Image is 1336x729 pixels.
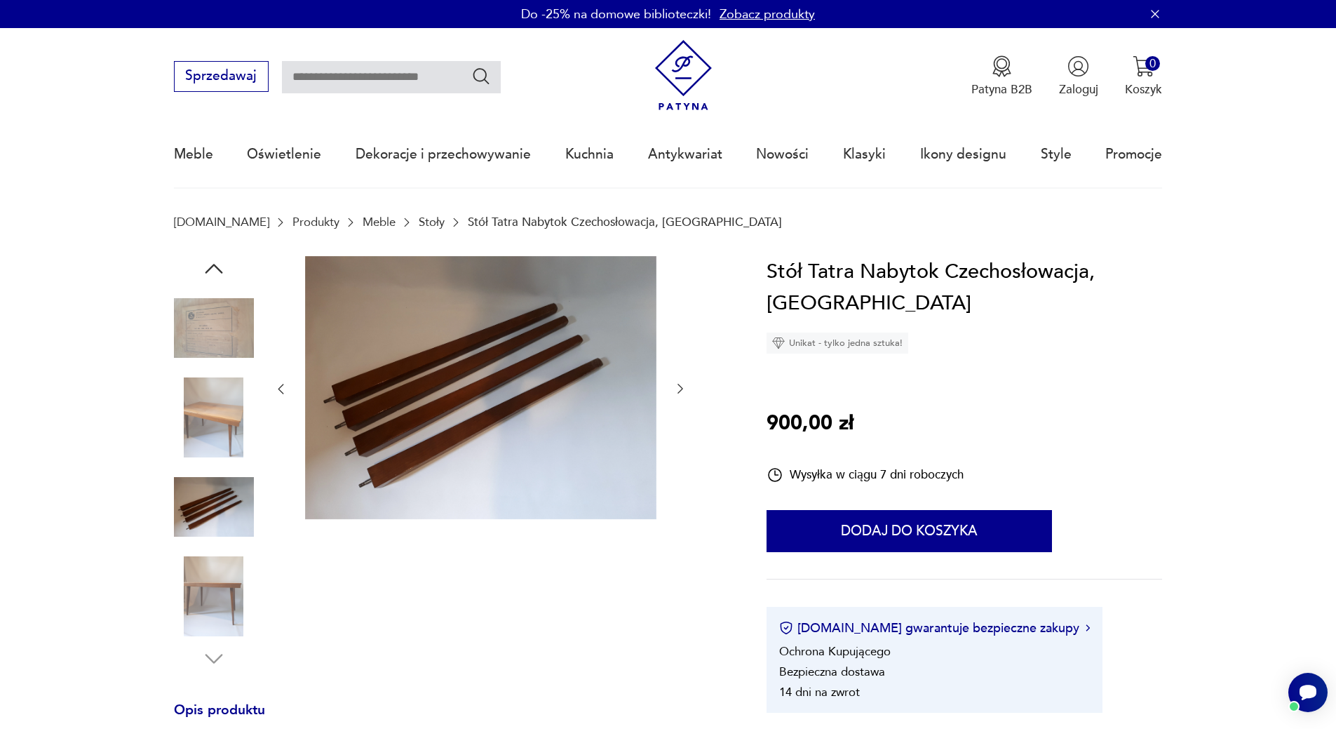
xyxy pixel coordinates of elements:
button: Dodaj do koszyka [767,510,1052,552]
div: Unikat - tylko jedna sztuka! [767,333,908,354]
button: Szukaj [471,66,492,86]
img: Ikona certyfikatu [779,621,793,635]
a: Meble [363,215,396,229]
li: Ochrona Kupującego [779,643,891,660]
iframe: Smartsupp widget button [1288,673,1328,712]
button: Sprzedawaj [174,61,269,92]
a: Stoły [419,215,445,229]
a: Meble [174,122,213,187]
img: Ikona strzałki w prawo [1086,624,1090,631]
a: Produkty [292,215,339,229]
a: Dekoracje i przechowywanie [356,122,531,187]
p: Stół Tatra Nabytok Czechosłowacja, [GEOGRAPHIC_DATA] [468,215,782,229]
img: Ikona koszyka [1133,55,1154,77]
p: 900,00 zł [767,408,853,440]
a: Nowości [756,122,809,187]
button: [DOMAIN_NAME] gwarantuje bezpieczne zakupy [779,620,1090,637]
button: Zaloguj [1059,55,1098,98]
p: Do -25% na domowe biblioteczki! [521,6,711,23]
div: 0 [1145,56,1160,71]
div: Wysyłka w ciągu 7 dni roboczych [767,467,964,483]
img: Ikonka użytkownika [1067,55,1089,77]
img: Zdjęcie produktu Stół Tatra Nabytok Czechosłowacja, etykieta [174,556,254,636]
a: Sprzedawaj [174,72,269,83]
a: Style [1041,122,1072,187]
img: Zdjęcie produktu Stół Tatra Nabytok Czechosłowacja, etykieta [174,377,254,457]
img: Zdjęcie produktu Stół Tatra Nabytok Czechosłowacja, etykieta [305,256,656,520]
a: Ikony designu [920,122,1006,187]
a: Antykwariat [648,122,722,187]
li: Bezpieczna dostawa [779,664,885,680]
a: [DOMAIN_NAME] [174,215,269,229]
button: Patyna B2B [971,55,1032,98]
a: Kuchnia [565,122,614,187]
img: Ikona diamentu [772,337,785,349]
p: Zaloguj [1059,81,1098,98]
a: Promocje [1105,122,1162,187]
img: Zdjęcie produktu Stół Tatra Nabytok Czechosłowacja, etykieta [174,467,254,547]
h1: Stół Tatra Nabytok Czechosłowacja, [GEOGRAPHIC_DATA] [767,256,1162,320]
a: Ikona medaluPatyna B2B [971,55,1032,98]
img: Patyna - sklep z meblami i dekoracjami vintage [648,40,719,111]
button: 0Koszyk [1125,55,1162,98]
p: Koszyk [1125,81,1162,98]
li: 14 dni na zwrot [779,684,860,700]
a: Zobacz produkty [720,6,815,23]
img: Zdjęcie produktu Stół Tatra Nabytok Czechosłowacja, etykieta [174,288,254,368]
a: Klasyki [843,122,886,187]
p: Patyna B2B [971,81,1032,98]
a: Oświetlenie [247,122,321,187]
img: Ikona medalu [991,55,1013,77]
